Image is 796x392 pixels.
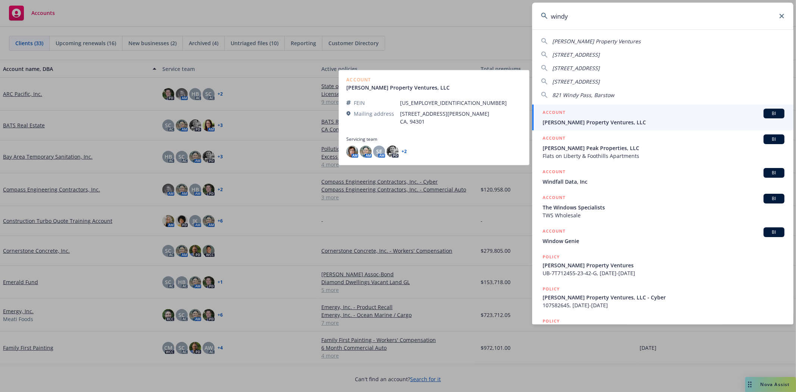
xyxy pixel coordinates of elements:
[532,3,793,29] input: Search...
[543,203,784,211] span: The Windows Specialists
[543,227,565,236] h5: ACCOUNT
[532,249,793,281] a: POLICY[PERSON_NAME] Property VenturesUB-7T712455-23-42-G, [DATE]-[DATE]
[532,105,793,130] a: ACCOUNTBI[PERSON_NAME] Property Ventures, LLC
[543,194,565,203] h5: ACCOUNT
[543,261,784,269] span: [PERSON_NAME] Property Ventures
[543,168,565,177] h5: ACCOUNT
[543,144,784,152] span: [PERSON_NAME] Peak Properties, LLC
[543,109,565,118] h5: ACCOUNT
[767,136,781,143] span: BI
[552,65,600,72] span: [STREET_ADDRESS]
[543,293,784,301] span: [PERSON_NAME] Property Ventures, LLC - Cyber
[767,169,781,176] span: BI
[543,178,784,186] span: Windfall Data, Inc
[543,317,560,325] h5: POLICY
[543,134,565,143] h5: ACCOUNT
[532,281,793,313] a: POLICY[PERSON_NAME] Property Ventures, LLC - Cyber107582645, [DATE]-[DATE]
[532,164,793,190] a: ACCOUNTBIWindfall Data, Inc
[767,195,781,202] span: BI
[543,301,784,309] span: 107582645, [DATE]-[DATE]
[543,237,784,245] span: Window Genie
[543,152,784,160] span: Flats on Liberty & Foothills Apartments
[532,223,793,249] a: ACCOUNTBIWindow Genie
[543,269,784,277] span: UB-7T712455-23-42-G, [DATE]-[DATE]
[552,51,600,58] span: [STREET_ADDRESS]
[543,118,784,126] span: [PERSON_NAME] Property Ventures, LLC
[552,91,614,99] span: 821 Windy Pass, Barstow
[532,190,793,223] a: ACCOUNTBIThe Windows SpecialistsTWS Wholesale
[532,313,793,345] a: POLICY
[767,229,781,236] span: BI
[532,130,793,164] a: ACCOUNTBI[PERSON_NAME] Peak Properties, LLCFlats on Liberty & Foothills Apartments
[767,110,781,117] span: BI
[552,78,600,85] span: [STREET_ADDRESS]
[552,38,641,45] span: [PERSON_NAME] Property Ventures
[543,285,560,293] h5: POLICY
[543,211,784,219] span: TWS Wholesale
[543,253,560,261] h5: POLICY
